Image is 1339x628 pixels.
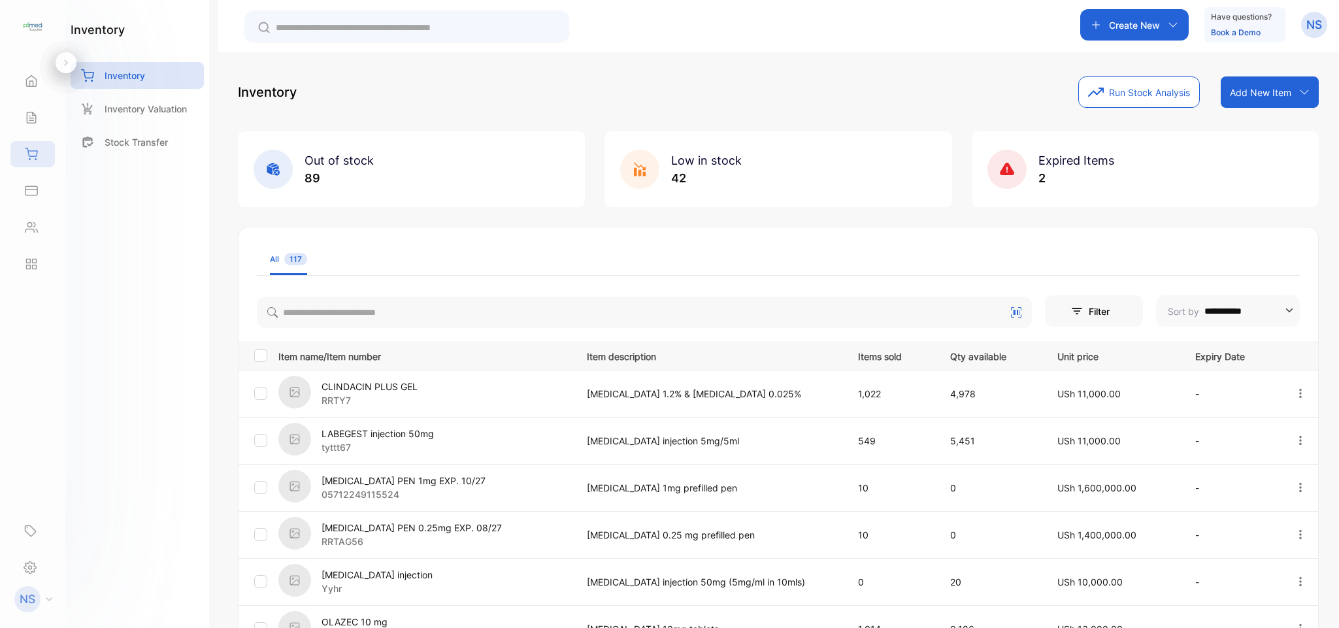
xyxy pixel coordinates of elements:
[238,82,297,102] p: Inventory
[1057,388,1121,399] span: USh 11,000.00
[1195,575,1268,589] p: -
[71,21,125,39] h1: inventory
[71,95,204,122] a: Inventory Valuation
[950,347,1031,363] p: Qty available
[322,521,502,535] p: [MEDICAL_DATA] PEN 0.25mg EXP. 08/27
[1038,169,1114,187] p: 2
[71,62,204,89] a: Inventory
[1195,528,1268,542] p: -
[587,347,832,363] p: Item description
[587,387,832,401] p: [MEDICAL_DATA] 1.2% & [MEDICAL_DATA] 0.025%
[322,488,486,501] p: 05712249115524
[1230,86,1291,99] p: Add New Item
[278,517,311,550] img: item
[322,440,434,454] p: tyttt67
[1195,434,1268,448] p: -
[1306,16,1322,33] p: NS
[23,17,42,37] img: logo
[278,347,570,363] p: Item name/Item number
[1080,9,1189,41] button: Create New
[950,481,1031,495] p: 0
[278,423,311,455] img: item
[858,434,923,448] p: 549
[1211,10,1272,24] p: Have questions?
[105,69,145,82] p: Inventory
[105,102,187,116] p: Inventory Valuation
[305,169,374,187] p: 89
[1168,305,1199,318] p: Sort by
[305,154,374,167] span: Out of stock
[950,387,1031,401] p: 4,978
[858,387,923,401] p: 1,022
[270,254,307,265] div: All
[671,154,742,167] span: Low in stock
[322,568,433,582] p: [MEDICAL_DATA] injection
[858,575,923,589] p: 0
[950,434,1031,448] p: 5,451
[1195,387,1268,401] p: -
[858,528,923,542] p: 10
[71,129,204,156] a: Stock Transfer
[322,535,502,548] p: RRTAG56
[858,347,923,363] p: Items sold
[587,434,832,448] p: [MEDICAL_DATA] injection 5mg/5ml
[1057,482,1136,493] span: USh 1,600,000.00
[278,470,311,503] img: item
[322,474,486,488] p: [MEDICAL_DATA] PEN 1mg EXP. 10/27
[1195,481,1268,495] p: -
[671,169,742,187] p: 42
[322,582,433,595] p: Yyhr
[278,564,311,597] img: item
[587,481,832,495] p: [MEDICAL_DATA] 1mg prefilled pen
[587,528,832,542] p: [MEDICAL_DATA] 0.25 mg prefilled pen
[1038,154,1114,167] span: Expired Items
[1301,9,1327,41] button: NS
[322,393,418,407] p: RRTY7
[1057,529,1136,540] span: USh 1,400,000.00
[1109,18,1160,32] p: Create New
[20,591,35,608] p: NS
[1156,295,1300,327] button: Sort by
[278,376,311,408] img: item
[322,380,418,393] p: CLINDACIN PLUS GEL
[587,575,832,589] p: [MEDICAL_DATA] injection 50mg (5mg/ml in 10mls)
[858,481,923,495] p: 10
[1195,347,1268,363] p: Expiry Date
[1284,573,1339,628] iframe: LiveChat chat widget
[1057,347,1168,363] p: Unit price
[105,135,168,149] p: Stock Transfer
[284,253,307,265] span: 117
[1078,76,1200,108] button: Run Stock Analysis
[1211,27,1261,37] a: Book a Demo
[950,575,1031,589] p: 20
[322,427,434,440] p: LABEGEST injection 50mg
[950,528,1031,542] p: 0
[1057,576,1123,587] span: USh 10,000.00
[1057,435,1121,446] span: USh 11,000.00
